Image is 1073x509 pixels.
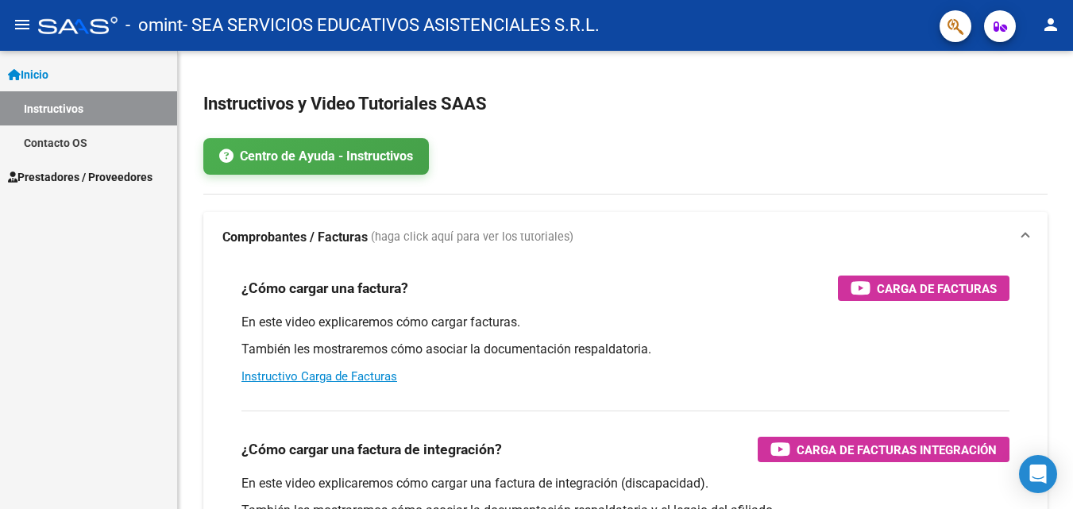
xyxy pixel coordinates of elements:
[183,8,600,43] span: - SEA SERVICIOS EDUCATIVOS ASISTENCIALES S.R.L.
[203,89,1048,119] h2: Instructivos y Video Tutoriales SAAS
[8,66,48,83] span: Inicio
[1041,15,1060,34] mat-icon: person
[758,437,1009,462] button: Carga de Facturas Integración
[877,279,997,299] span: Carga de Facturas
[203,138,429,175] a: Centro de Ayuda - Instructivos
[125,8,183,43] span: - omint
[13,15,32,34] mat-icon: menu
[1019,455,1057,493] div: Open Intercom Messenger
[241,475,1009,492] p: En este video explicaremos cómo cargar una factura de integración (discapacidad).
[241,369,397,384] a: Instructivo Carga de Facturas
[797,440,997,460] span: Carga de Facturas Integración
[241,314,1009,331] p: En este video explicaremos cómo cargar facturas.
[838,276,1009,301] button: Carga de Facturas
[241,341,1009,358] p: También les mostraremos cómo asociar la documentación respaldatoria.
[241,277,408,299] h3: ¿Cómo cargar una factura?
[371,229,573,246] span: (haga click aquí para ver los tutoriales)
[222,229,368,246] strong: Comprobantes / Facturas
[241,438,502,461] h3: ¿Cómo cargar una factura de integración?
[203,212,1048,263] mat-expansion-panel-header: Comprobantes / Facturas (haga click aquí para ver los tutoriales)
[8,168,152,186] span: Prestadores / Proveedores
